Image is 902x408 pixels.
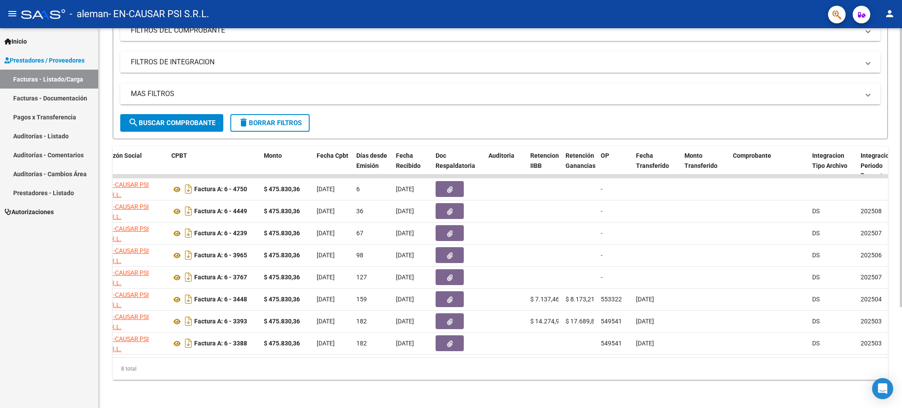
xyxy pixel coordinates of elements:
span: 549541 [601,318,622,325]
span: [DATE] [317,340,335,347]
strong: Factura A: 6 - 4239 [194,230,247,237]
div: 30714152234 [105,224,164,242]
span: [DATE] [396,340,414,347]
span: [DATE] [317,296,335,303]
strong: Factura A: 6 - 3393 [194,318,247,325]
mat-expansion-panel-header: MAS FILTROS [120,83,880,104]
datatable-header-cell: Monto [260,146,313,185]
span: - [601,185,603,193]
datatable-header-cell: Retencion IIBB [527,146,562,185]
mat-icon: delete [238,117,249,128]
span: Auditoria [488,152,514,159]
span: [DATE] [636,296,654,303]
i: Descargar documento [183,204,194,218]
i: Descargar documento [183,182,194,196]
strong: Factura A: 6 - 3388 [194,340,247,347]
datatable-header-cell: Fecha Cpbt [313,146,353,185]
strong: $ 475.830,36 [264,318,300,325]
span: 202507 [861,230,882,237]
i: Descargar documento [183,336,194,350]
div: 30714152234 [105,290,164,308]
span: $ 14.274,92 [530,318,563,325]
span: Fecha Recibido [396,152,421,169]
span: DS [812,340,820,347]
strong: Factura A: 6 - 4449 [194,208,247,215]
span: DS [812,296,820,303]
strong: $ 475.830,36 [264,230,300,237]
span: 202503 [861,318,882,325]
div: 8 total [113,358,888,380]
button: Borrar Filtros [230,114,310,132]
mat-panel-title: FILTROS DE INTEGRACION [131,57,859,67]
span: EN-CAUSAR PSI S.R.L. [105,291,149,308]
span: 36 [356,208,363,215]
span: [DATE] [396,274,414,281]
span: 6 [356,185,360,193]
strong: Factura A: 6 - 3767 [194,274,247,281]
div: 30714152234 [105,312,164,330]
datatable-header-cell: Razón Social [102,146,168,185]
span: Prestadores / Proveedores [4,56,85,65]
mat-expansion-panel-header: FILTROS DE INTEGRACION [120,52,880,73]
div: 30714152234 [105,180,164,198]
i: Descargar documento [183,226,194,240]
span: - [601,252,603,259]
strong: Factura A: 6 - 4750 [194,186,247,193]
div: 30714152234 [105,268,164,286]
span: DS [812,318,820,325]
span: CPBT [171,152,187,159]
span: DS [812,252,820,259]
strong: $ 475.830,36 [264,185,300,193]
span: - [601,208,603,215]
span: EN-CAUSAR PSI S.R.L. [105,225,149,242]
strong: $ 475.830,36 [264,296,300,303]
span: [DATE] [317,230,335,237]
span: [DATE] [396,230,414,237]
span: 182 [356,340,367,347]
span: EN-CAUSAR PSI S.R.L. [105,269,149,286]
span: Integracion Periodo Presentacion [861,152,898,179]
span: EN-CAUSAR PSI S.R.L. [105,335,149,352]
span: [DATE] [636,318,654,325]
span: Monto Transferido [684,152,717,169]
strong: $ 475.830,36 [264,340,300,347]
mat-icon: menu [7,8,18,19]
strong: Factura A: 6 - 3965 [194,252,247,259]
datatable-header-cell: Retención Ganancias [562,146,597,185]
span: EN-CAUSAR PSI S.R.L. [105,313,149,330]
span: 98 [356,252,363,259]
span: Días desde Emisión [356,152,387,169]
span: Fecha Cpbt [317,152,348,159]
span: [DATE] [396,185,414,193]
span: EN-CAUSAR PSI S.R.L. [105,181,149,198]
span: [DATE] [317,185,335,193]
span: Comprobante [733,152,771,159]
span: [DATE] [317,252,335,259]
strong: $ 475.830,36 [264,252,300,259]
span: Borrar Filtros [238,119,302,127]
datatable-header-cell: Comprobante [729,146,809,185]
span: $ 17.689,82 [566,318,598,325]
span: [DATE] [317,208,335,215]
span: - [601,274,603,281]
span: Fecha Transferido [636,152,669,169]
div: 30714152234 [105,202,164,220]
span: 159 [356,296,367,303]
mat-icon: search [128,117,139,128]
div: 30714152234 [105,246,164,264]
span: EN-CAUSAR PSI S.R.L. [105,247,149,264]
i: Descargar documento [183,292,194,306]
span: - EN-CAUSAR PSI S.R.L. [108,4,209,24]
span: [DATE] [396,208,414,215]
mat-expansion-panel-header: FILTROS DEL COMPROBANTE [120,20,880,41]
datatable-header-cell: Fecha Recibido [392,146,432,185]
strong: Factura A: 6 - 3448 [194,296,247,303]
span: 202507 [861,274,882,281]
span: Autorizaciones [4,207,54,217]
datatable-header-cell: Fecha Transferido [632,146,681,185]
span: EN-CAUSAR PSI S.R.L. [105,203,149,220]
span: Monto [264,152,282,159]
datatable-header-cell: Integracion Tipo Archivo [809,146,857,185]
span: DS [812,208,820,215]
span: 202503 [861,340,882,347]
